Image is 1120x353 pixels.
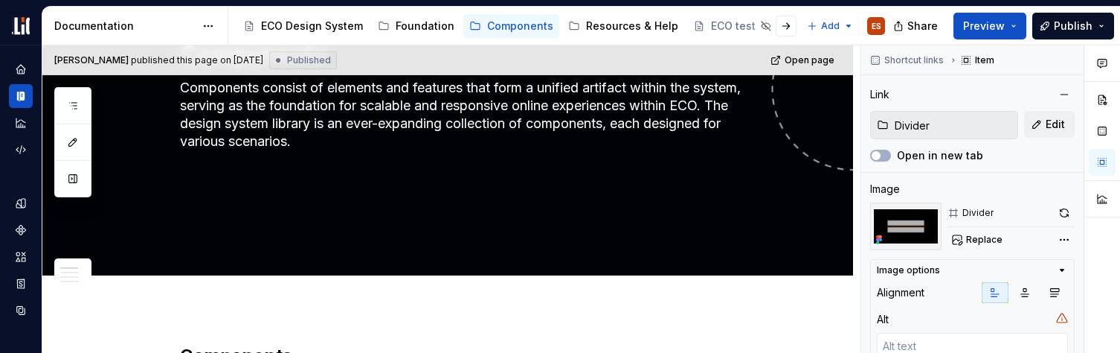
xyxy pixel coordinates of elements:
[687,14,778,38] a: ECO test
[54,54,129,66] span: [PERSON_NAME]
[866,50,950,71] button: Shortcut links
[877,285,924,300] div: Alignment
[870,203,942,250] img: 473a5098-0467-4816-814c-7aeb56971796.png
[821,20,840,32] span: Add
[9,191,33,215] a: Design tokens
[9,245,33,269] a: Assets
[487,19,553,34] div: Components
[870,87,889,102] div: Link
[9,111,33,135] a: Analytics
[953,13,1026,39] button: Preview
[907,19,938,34] span: Share
[897,148,983,163] label: Open in new tab
[237,14,369,38] a: ECO Design System
[947,229,1009,250] button: Replace
[9,299,33,322] a: Data sources
[237,11,799,41] div: Page tree
[463,14,559,38] a: Components
[54,19,195,34] div: Documentation
[785,54,834,66] span: Open page
[872,20,881,32] div: ES
[1024,111,1075,138] button: Edit
[884,54,944,66] span: Shortcut links
[287,54,331,66] span: Published
[963,19,1005,34] span: Preview
[372,14,460,38] a: Foundation
[9,84,33,108] a: Documentation
[1032,13,1114,39] button: Publish
[877,312,889,327] div: Alt
[131,54,263,66] div: published this page on [DATE]
[1046,117,1065,132] span: Edit
[766,50,841,71] a: Open page
[962,207,994,219] div: Divider
[877,264,940,276] div: Image options
[396,19,454,34] div: Foundation
[870,182,900,197] div: Image
[177,76,748,153] textarea: Components consist of elements and features that form a unified artifact within the system, servi...
[9,272,33,296] a: Storybook stories
[9,218,33,242] a: Components
[586,19,678,34] div: Resources & Help
[562,14,684,38] a: Resources & Help
[9,57,33,81] a: Home
[711,19,756,34] div: ECO test
[12,17,30,35] img: f0abbffb-d71d-4d32-b858-d34959bbcc23.png
[9,138,33,162] a: Code automation
[1054,19,1092,34] span: Publish
[802,16,858,36] button: Add
[877,264,1068,276] button: Image options
[886,13,947,39] button: Share
[966,234,1002,246] span: Replace
[261,19,363,34] div: ECO Design System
